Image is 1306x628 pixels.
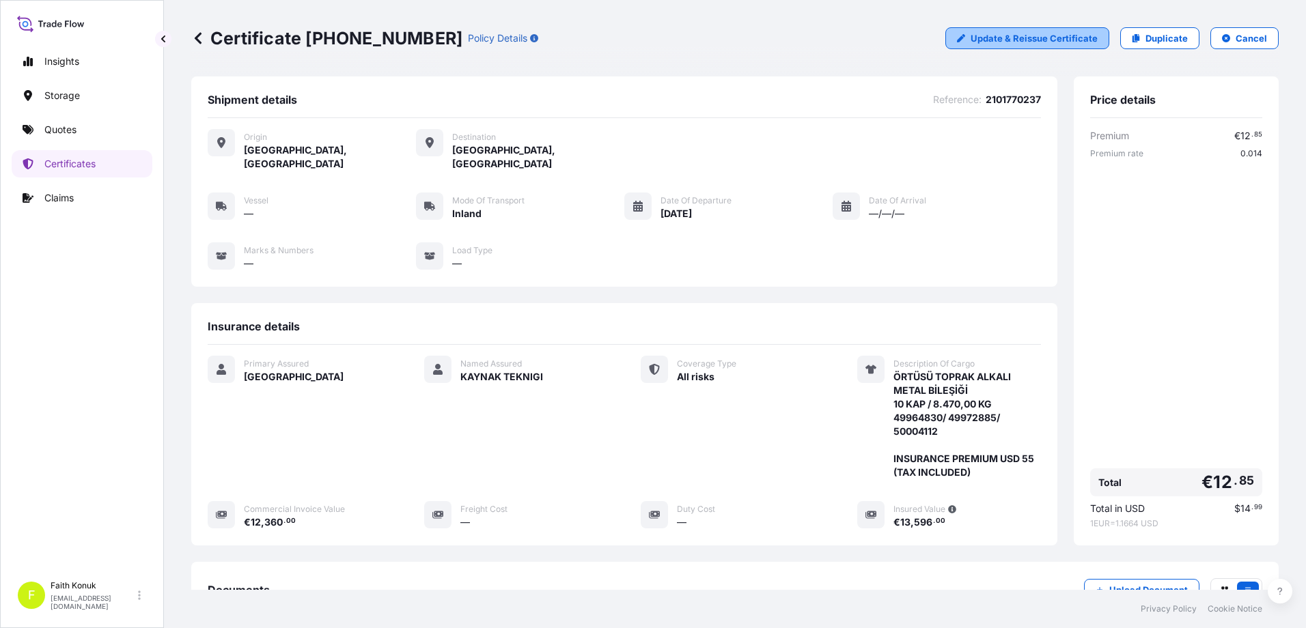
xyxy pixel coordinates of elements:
span: 1 EUR = 1.1664 USD [1090,518,1262,529]
span: € [1234,131,1240,141]
p: Policy Details [468,31,527,45]
span: Primary Assured [244,358,309,369]
span: 13 [900,517,911,527]
p: Upload Document [1109,583,1188,597]
span: 85 [1239,476,1254,485]
button: Cancel [1210,27,1279,49]
span: 596 [914,517,932,527]
span: Coverage Type [677,358,736,369]
p: [EMAIL_ADDRESS][DOMAIN_NAME] [51,594,135,610]
span: KAYNAK TEKNIGI [460,370,543,384]
span: Insurance details [208,319,300,333]
span: . [283,519,286,524]
span: Marks & Numbers [244,245,314,256]
p: Update & Reissue Certificate [971,31,1098,45]
span: 12 [1240,131,1251,141]
p: Faith Konuk [51,580,135,591]
button: Upload Document [1084,579,1199,601]
span: . [1251,132,1253,137]
span: F [28,588,36,602]
span: , [911,517,914,527]
p: Duplicate [1145,31,1188,45]
a: Privacy Policy [1141,603,1197,614]
a: Quotes [12,116,152,143]
span: Price details [1090,93,1156,106]
p: Cancel [1236,31,1267,45]
span: € [893,517,900,527]
span: € [1201,474,1213,491]
span: Inland [452,207,482,220]
p: Certificates [44,157,96,171]
span: , [261,517,264,527]
span: . [933,519,935,524]
span: [GEOGRAPHIC_DATA], [GEOGRAPHIC_DATA] [452,143,624,171]
a: Certificates [12,150,152,177]
span: Premium rate [1090,148,1143,159]
span: 99 [1254,505,1262,510]
span: Date of Arrival [869,195,926,206]
span: € [244,517,251,527]
a: Update & Reissue Certificate [945,27,1109,49]
a: Storage [12,82,152,109]
span: Mode of Transport [452,195,525,206]
span: 85 [1254,132,1262,137]
span: $ [1234,504,1240,513]
span: 2101770237 [986,93,1041,106]
a: Claims [12,184,152,212]
span: Documents [208,583,270,597]
span: Total in USD [1090,502,1145,515]
span: Vessel [244,195,268,206]
span: 12 [251,517,261,527]
span: Description Of Cargo [893,358,975,369]
span: — [460,515,470,529]
span: — [244,207,253,220]
p: Certificate [PHONE_NUMBER] [191,27,462,49]
span: 00 [286,519,296,524]
span: Date of Departure [661,195,732,206]
span: Destination [452,132,496,143]
span: Insured Value [893,504,945,515]
span: Duty Cost [677,504,715,515]
span: . [1251,505,1253,510]
p: Insights [44,55,79,68]
span: — [244,257,253,270]
span: All risks [677,370,714,384]
span: Origin [244,132,267,143]
span: . [1234,476,1238,485]
span: 0.014 [1240,148,1262,159]
span: Named Assured [460,358,522,369]
span: 00 [936,519,945,524]
span: [GEOGRAPHIC_DATA], [GEOGRAPHIC_DATA] [244,143,416,171]
span: 360 [264,517,283,527]
span: ÖRTÜSÜ TOPRAK ALKALI METAL BİLEŞİĞİ 10 KAP / 8.470,00 KG 49964830/ 49972885/ 50004112 INSURANCE P... [893,370,1041,479]
a: Insights [12,48,152,75]
a: Cookie Notice [1208,603,1262,614]
span: —/—/— [869,207,904,220]
span: [DATE] [661,207,692,220]
span: Premium [1090,129,1129,143]
span: Freight Cost [460,504,508,515]
span: Reference : [933,93,982,106]
span: Total [1098,476,1122,489]
span: 12 [1213,474,1232,491]
span: Load Type [452,245,492,256]
p: Storage [44,89,80,102]
p: Claims [44,191,74,205]
a: Duplicate [1120,27,1199,49]
p: Quotes [44,123,77,137]
span: 14 [1240,504,1251,513]
span: — [452,257,462,270]
span: Shipment details [208,93,297,106]
span: [GEOGRAPHIC_DATA] [244,370,344,384]
span: — [677,515,686,529]
span: Commercial Invoice Value [244,504,345,515]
